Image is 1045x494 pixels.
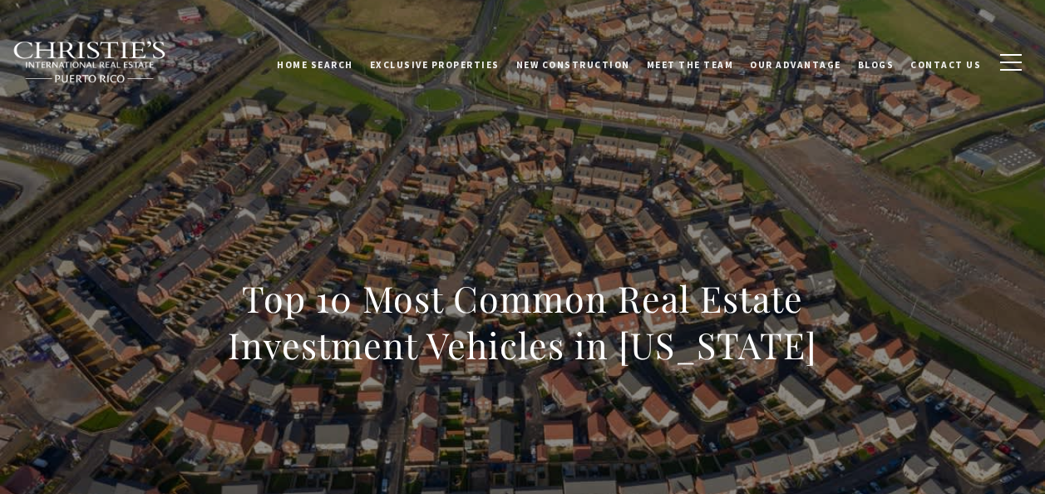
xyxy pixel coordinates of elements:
[850,41,903,82] a: Blogs
[12,41,167,84] img: Christie's International Real Estate black text logo
[269,41,362,82] a: Home Search
[362,41,508,82] a: Exclusive Properties
[858,56,895,67] span: Blogs
[910,56,981,67] span: Contact Us
[508,41,638,82] a: New Construction
[370,56,500,67] span: Exclusive Properties
[156,275,890,368] h1: Top 10 Most Common Real Estate Investment Vehicles in [US_STATE]
[638,41,742,82] a: Meet the Team
[750,56,841,67] span: Our Advantage
[516,56,630,67] span: New Construction
[742,41,850,82] a: Our Advantage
